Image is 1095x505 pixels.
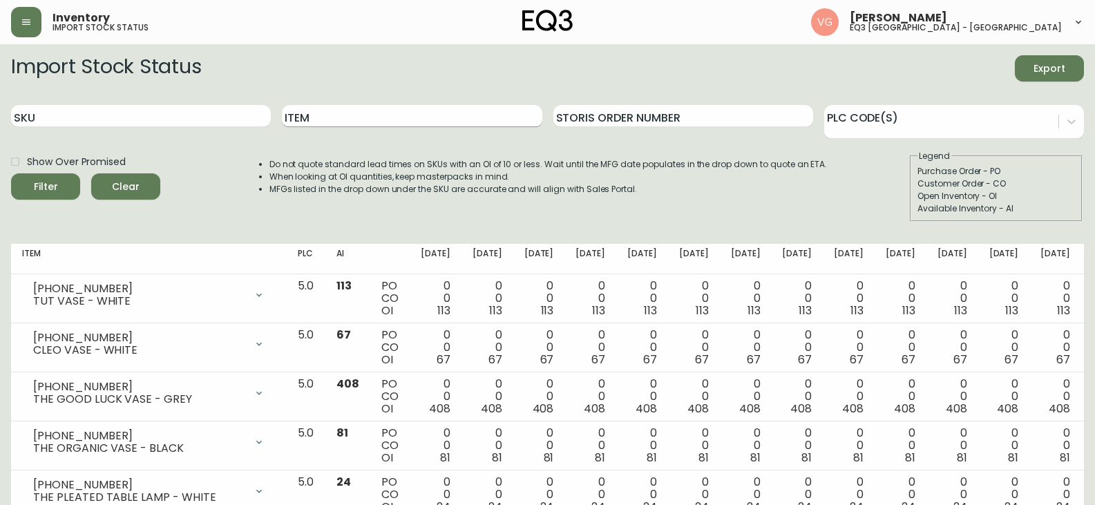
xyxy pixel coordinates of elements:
[381,401,393,417] span: OI
[997,401,1018,417] span: 408
[33,479,245,491] div: [PHONE_NUMBER]
[1057,303,1070,318] span: 113
[731,329,761,366] div: 0 0
[886,378,915,415] div: 0 0
[695,352,709,368] span: 67
[489,303,502,318] span: 113
[440,450,450,466] span: 81
[269,171,828,183] li: When looking at OI quantities, keep masterpacks in mind.
[584,401,605,417] span: 408
[627,378,657,415] div: 0 0
[437,352,450,368] span: 67
[937,329,967,366] div: 0 0
[524,329,554,366] div: 0 0
[22,427,276,457] div: [PHONE_NUMBER]THE ORGANIC VASE - BLACK
[937,378,967,415] div: 0 0
[33,491,245,504] div: THE PLEATED TABLE LAMP - WHITE
[731,280,761,317] div: 0 0
[102,178,149,196] span: Clear
[989,378,1019,415] div: 0 0
[33,381,245,393] div: [PHONE_NUMBER]
[917,178,1075,190] div: Customer Order - CO
[575,329,605,366] div: 0 0
[575,280,605,317] div: 0 0
[731,378,761,415] div: 0 0
[11,55,201,82] h2: Import Stock Status
[33,295,245,307] div: TUT VASE - WHITE
[544,450,554,466] span: 81
[473,378,502,415] div: 0 0
[782,329,812,366] div: 0 0
[287,372,325,421] td: 5.0
[1056,352,1070,368] span: 67
[481,401,502,417] span: 408
[886,280,915,317] div: 0 0
[782,427,812,464] div: 0 0
[894,401,915,417] span: 408
[644,303,657,318] span: 113
[1029,244,1081,274] th: [DATE]
[679,280,709,317] div: 0 0
[917,165,1075,178] div: Purchase Order - PO
[429,401,450,417] span: 408
[850,12,947,23] span: [PERSON_NAME]
[739,401,761,417] span: 408
[886,329,915,366] div: 0 0
[875,244,926,274] th: [DATE]
[696,303,709,318] span: 113
[798,352,812,368] span: 67
[1049,401,1070,417] span: 408
[513,244,565,274] th: [DATE]
[782,378,812,415] div: 0 0
[492,450,502,466] span: 81
[886,427,915,464] div: 0 0
[33,332,245,344] div: [PHONE_NUMBER]
[698,450,709,466] span: 81
[421,329,450,366] div: 0 0
[946,401,967,417] span: 408
[679,427,709,464] div: 0 0
[834,329,864,366] div: 0 0
[850,352,864,368] span: 67
[575,378,605,415] div: 0 0
[34,178,58,196] div: Filter
[954,303,967,318] span: 113
[842,401,864,417] span: 408
[720,244,772,274] th: [DATE]
[287,323,325,372] td: 5.0
[381,450,393,466] span: OI
[287,274,325,323] td: 5.0
[989,427,1019,464] div: 0 0
[905,450,915,466] span: 81
[1060,450,1070,466] span: 81
[564,244,616,274] th: [DATE]
[269,183,828,196] li: MFGs listed in the drop down under the SKU are accurate and will align with Sales Portal.
[533,401,554,417] span: 408
[917,150,951,162] legend: Legend
[524,280,554,317] div: 0 0
[473,329,502,366] div: 0 0
[902,352,915,368] span: 67
[668,244,720,274] th: [DATE]
[33,442,245,455] div: THE ORGANIC VASE - BLACK
[1005,303,1018,318] span: 113
[926,244,978,274] th: [DATE]
[937,280,967,317] div: 0 0
[53,12,110,23] span: Inventory
[811,8,839,36] img: 876f05e53c5b52231d7ee1770617069b
[33,344,245,356] div: CLEO VASE - WHITE
[336,474,351,490] span: 24
[591,352,605,368] span: 67
[381,352,393,368] span: OI
[799,303,812,318] span: 113
[22,280,276,310] div: [PHONE_NUMBER]TUT VASE - WHITE
[1008,450,1018,466] span: 81
[902,303,915,318] span: 113
[575,427,605,464] div: 0 0
[381,378,399,415] div: PO CO
[421,378,450,415] div: 0 0
[336,425,348,441] span: 81
[287,244,325,274] th: PLC
[748,303,761,318] span: 113
[989,280,1019,317] div: 0 0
